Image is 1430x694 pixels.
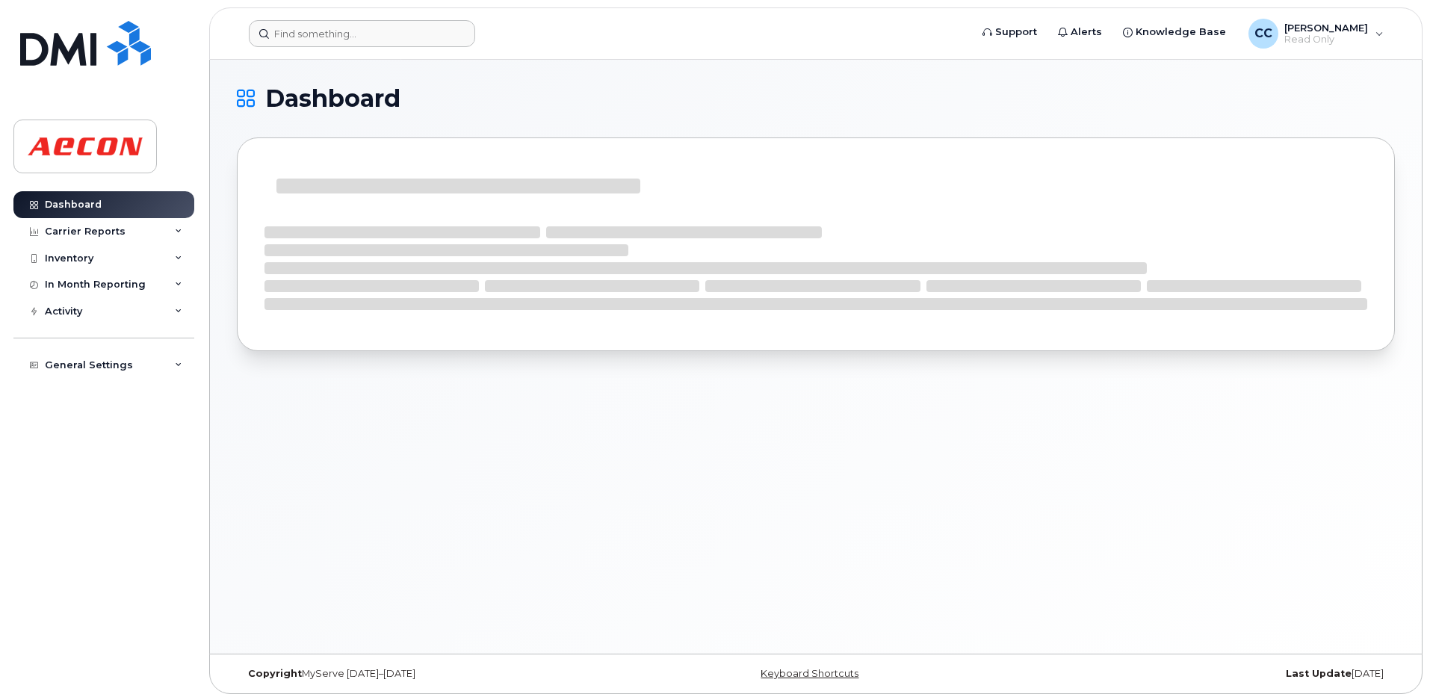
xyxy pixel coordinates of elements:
a: Keyboard Shortcuts [761,668,858,679]
strong: Copyright [248,668,302,679]
div: [DATE] [1009,668,1395,680]
span: Dashboard [265,87,400,110]
div: MyServe [DATE]–[DATE] [237,668,623,680]
strong: Last Update [1286,668,1352,679]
